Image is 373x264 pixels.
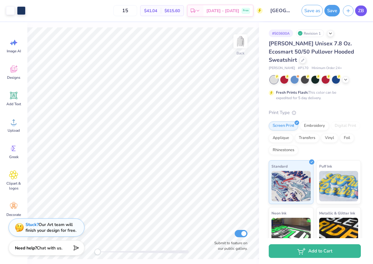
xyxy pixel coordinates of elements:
div: Vinyl [321,134,338,143]
span: Upload [8,128,20,133]
button: Add to Cart [269,244,361,258]
div: Screen Print [269,121,298,130]
div: Accessibility label [95,249,101,255]
button: Save as [302,5,323,16]
div: Print Type [269,109,361,116]
div: This color can be expedited for 5 day delivery. [276,90,351,101]
span: [PERSON_NAME] Unisex 7.8 Oz. Ecosmart 50/50 Pullover Hooded Sweatshirt [269,40,354,64]
span: Decorate [6,212,21,217]
img: Back [234,35,247,47]
div: Rhinestones [269,146,298,155]
div: Our Art team will finish your design for free. [26,222,76,233]
span: Image AI [7,49,21,54]
div: Digital Print [331,121,360,130]
strong: Need help? [15,245,37,251]
div: Transfers [295,134,319,143]
span: # P170 [298,66,309,71]
strong: Fresh Prints Flash: [276,90,308,95]
span: Neon Ink [271,210,286,216]
img: Standard [271,171,311,201]
div: Embroidery [300,121,329,130]
div: Foil [340,134,354,143]
img: Metallic & Glitter Ink [319,218,358,248]
span: [PERSON_NAME] [269,66,295,71]
span: [DATE] - [DATE] [206,8,239,14]
a: ZB [355,5,367,16]
label: Submit to feature on our public gallery. [211,240,247,251]
img: Puff Ink [319,171,358,201]
span: Clipart & logos [4,181,24,191]
span: $41.04 [144,8,157,14]
strong: Stuck? [26,222,39,228]
span: $615.60 [164,8,180,14]
div: Back [237,50,244,56]
span: Puff Ink [319,163,332,169]
button: Save [324,5,340,16]
span: Chat with us. [37,245,62,251]
span: Add Text [6,102,21,106]
span: Standard [271,163,288,169]
span: Metallic & Glitter Ink [319,210,355,216]
span: Greek [9,155,19,159]
span: ZB [358,7,364,14]
span: Designs [7,75,20,80]
div: Applique [269,134,293,143]
input: – – [113,5,137,16]
span: Free [243,9,249,13]
input: Untitled Design [266,5,295,17]
div: Revision 1 [296,30,324,37]
div: # 503600A [269,30,293,37]
img: Neon Ink [271,218,311,248]
span: Minimum Order: 24 + [312,66,342,71]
